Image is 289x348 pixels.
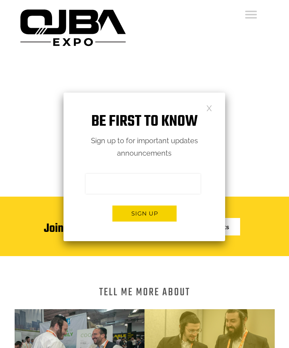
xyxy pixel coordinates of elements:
[44,213,154,245] div: Join an upcoming event
[112,206,177,222] button: Sign up
[99,288,190,297] h1: Tell me more About
[72,135,217,160] p: Sign up to for important updates announcements
[72,110,217,133] h1: Be first to know
[175,218,240,235] a: See all events
[206,105,212,111] a: Close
